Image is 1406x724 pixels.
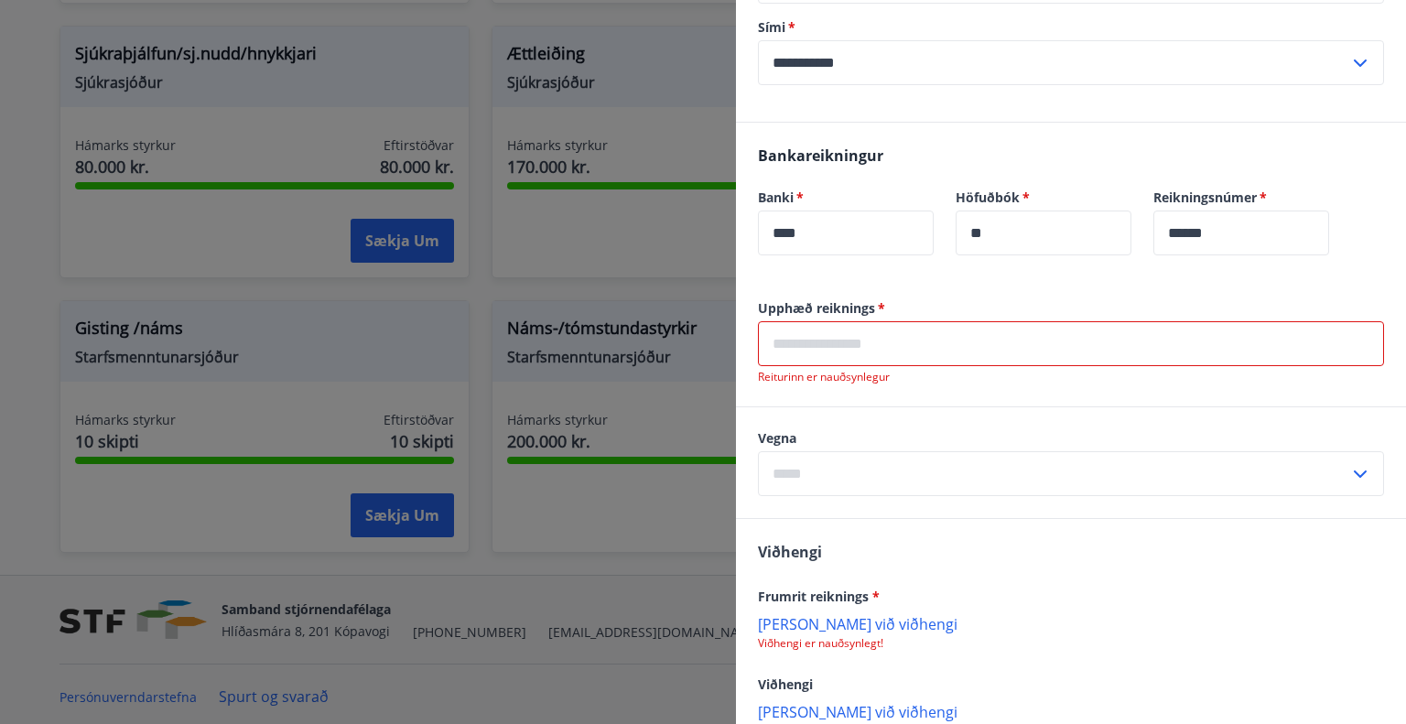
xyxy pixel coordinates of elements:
span: Bankareikningur [758,146,883,166]
label: Vegna [758,429,1384,448]
p: [PERSON_NAME] við viðhengi [758,614,1384,632]
label: Sími [758,18,1384,37]
p: Viðhengi er nauðsynlegt! [758,636,1384,651]
p: [PERSON_NAME] við viðhengi [758,702,1384,720]
div: Upphæð reiknings [758,321,1384,366]
label: Banki [758,189,934,207]
label: Upphæð reiknings [758,299,1384,318]
label: Höfuðbók [956,189,1131,207]
span: Viðhengi [758,675,813,693]
p: Reiturinn er nauðsynlegur [758,370,1384,384]
span: Viðhengi [758,542,822,562]
label: Reikningsnúmer [1153,189,1329,207]
span: Frumrit reiknings [758,588,880,605]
